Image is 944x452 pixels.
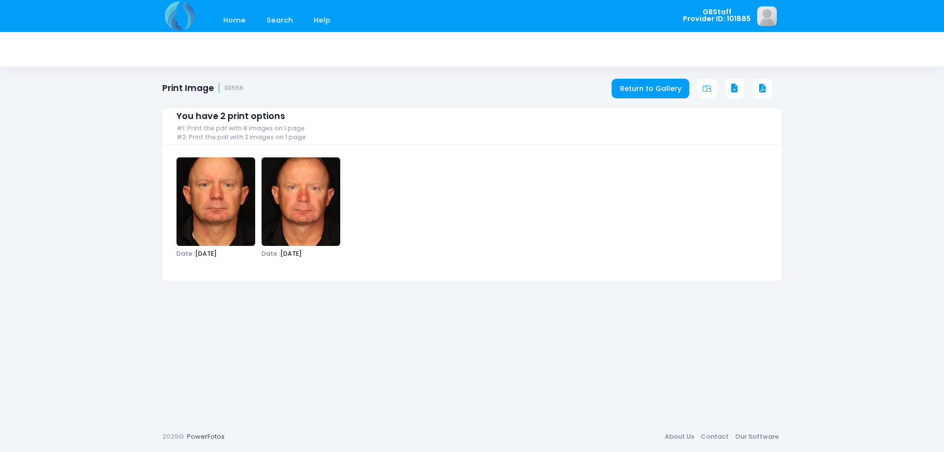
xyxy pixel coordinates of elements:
[162,432,184,441] span: 2025©
[177,249,195,258] span: Date :
[262,249,280,258] span: Date :
[262,251,340,257] span: [DATE]
[177,134,306,141] span: #2: Print the pdf with 2 images on 1 page
[177,157,255,246] img: image
[177,125,305,132] span: #1: Print the pdf with 8 images on 1 page
[162,83,243,93] h1: Print Image
[304,9,340,32] a: Help
[177,251,255,257] span: [DATE]
[257,9,302,32] a: Search
[187,432,225,441] a: PowerFotos
[213,9,255,32] a: Home
[612,79,689,98] a: Return to Gallery
[262,157,340,246] img: image
[224,85,243,92] small: 30556
[683,8,751,23] span: GBStaff Provider ID: 101885
[757,6,777,26] img: image
[732,428,782,446] a: Our Software
[661,428,697,446] a: About Us
[697,428,732,446] a: Contact
[177,111,285,121] span: You have 2 print options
